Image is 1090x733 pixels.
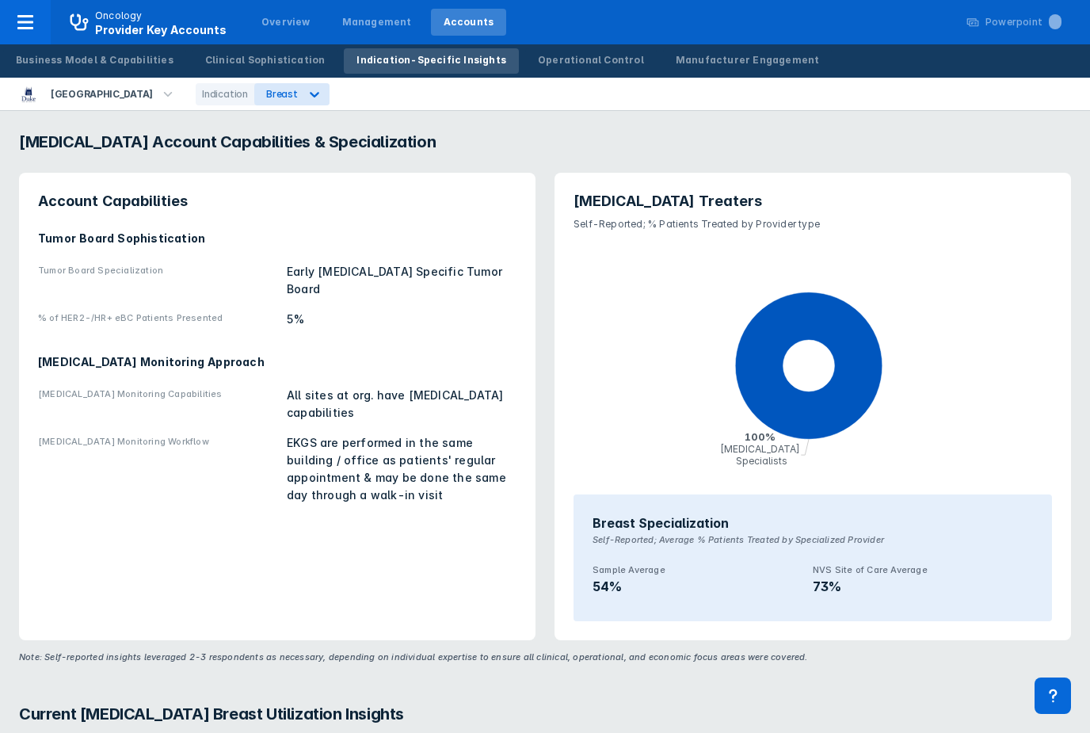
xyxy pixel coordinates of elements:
[356,53,506,67] div: Indication-Specific Insights
[249,9,323,36] a: Overview
[287,311,516,328] div: 5%
[38,387,277,422] div: [MEDICAL_DATA] Monitoring Capabilities
[593,533,1033,556] div: Self-Reported; Average % Patients Treated by Specialized Provider
[676,53,820,67] div: Manufacturer Engagement
[192,48,338,74] a: Clinical Sophistication
[44,83,159,105] div: [GEOGRAPHIC_DATA]
[19,702,1071,726] h3: Current [MEDICAL_DATA] Breast Utilization Insights
[1035,678,1071,714] div: Contact Support
[574,192,1052,211] h3: [MEDICAL_DATA] Treaters
[593,513,729,533] span: Breast Specialization
[985,15,1061,29] div: Powerpoint
[38,230,516,247] div: Tumor Board Sophistication
[720,443,800,455] tspan: [MEDICAL_DATA]
[38,263,277,298] div: Tumor Board Specialization
[813,563,1033,577] div: NVS Site of Care Average
[431,9,507,36] a: Accounts
[196,83,254,105] div: Indication
[574,241,1052,494] g: pie chart , with 1 points. Min value is 1, max value is 1.
[813,577,1033,596] div: 73%
[593,577,813,596] div: 54%
[745,430,776,443] tspan: 100%
[19,85,38,104] img: duke
[444,15,494,29] div: Accounts
[19,650,808,664] p: Note: Self-reported insights leveraged 2-3 respondents as necessary, depending on individual expe...
[205,53,326,67] div: Clinical Sophistication
[19,130,1071,154] h3: [MEDICAL_DATA] Account Capabilities & Specialization
[287,434,516,504] div: EKGS are performed in the same building / office as patients' regular appointment & may be done t...
[736,455,787,467] tspan: Specialists
[38,311,277,328] div: % of HER2-/HR+ eBC Patients Presented
[287,263,516,298] div: Early [MEDICAL_DATA] Specific Tumor Board
[574,211,1052,231] p: Self-Reported; % Patients Treated by Provider type
[38,353,516,371] div: [MEDICAL_DATA] Monitoring Approach
[95,23,227,36] span: Provider Key Accounts
[287,387,516,422] div: All sites at org. have [MEDICAL_DATA] capabilities
[38,192,516,211] h3: Account Capabilities
[593,563,813,577] div: Sample Average
[344,48,519,74] a: Indication-Specific Insights
[266,88,298,100] div: Breast
[261,15,311,29] div: Overview
[330,9,425,36] a: Management
[663,48,833,74] a: Manufacturer Engagement
[38,434,277,504] div: [MEDICAL_DATA] Monitoring Workflow
[95,9,143,23] p: Oncology
[525,48,657,74] a: Operational Control
[538,53,644,67] div: Operational Control
[16,53,173,67] div: Business Model & Capabilities
[342,15,412,29] div: Management
[3,48,186,74] a: Business Model & Capabilities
